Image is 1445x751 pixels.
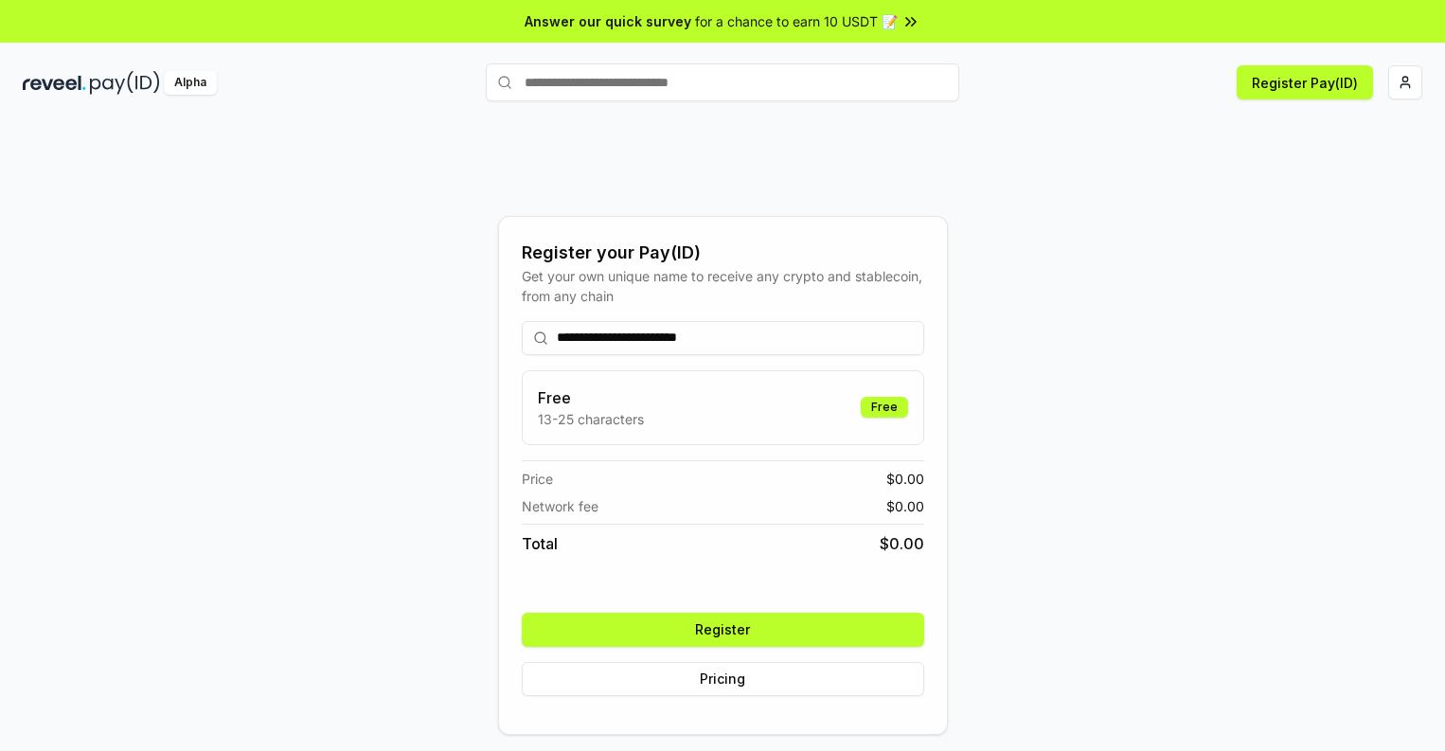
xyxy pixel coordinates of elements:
[23,71,86,95] img: reveel_dark
[1237,65,1373,99] button: Register Pay(ID)
[886,496,924,516] span: $ 0.00
[538,386,644,409] h3: Free
[522,613,924,647] button: Register
[525,11,691,31] span: Answer our quick survey
[90,71,160,95] img: pay_id
[522,469,553,489] span: Price
[522,240,924,266] div: Register your Pay(ID)
[861,397,908,418] div: Free
[164,71,217,95] div: Alpha
[522,266,924,306] div: Get your own unique name to receive any crypto and stablecoin, from any chain
[522,532,558,555] span: Total
[538,409,644,429] p: 13-25 characters
[522,496,598,516] span: Network fee
[880,532,924,555] span: $ 0.00
[886,469,924,489] span: $ 0.00
[695,11,898,31] span: for a chance to earn 10 USDT 📝
[522,662,924,696] button: Pricing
